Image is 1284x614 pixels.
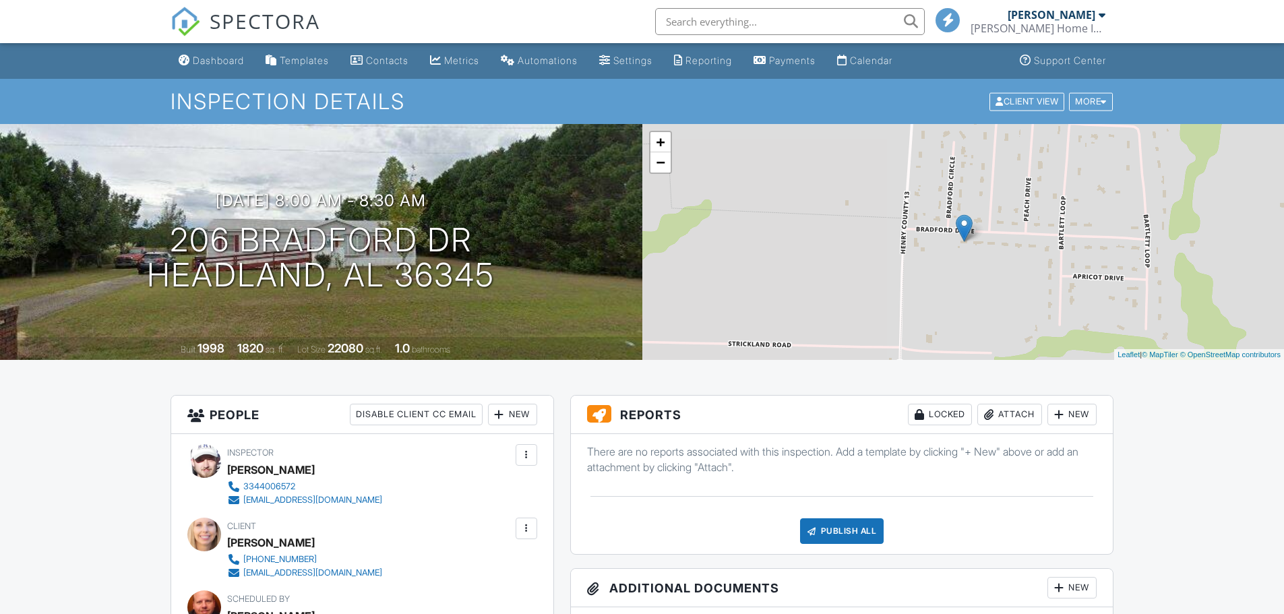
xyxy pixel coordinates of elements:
div: 3344006572 [243,481,295,492]
a: [EMAIL_ADDRESS][DOMAIN_NAME] [227,493,382,507]
a: Metrics [425,49,485,73]
div: [EMAIL_ADDRESS][DOMAIN_NAME] [243,495,382,505]
h1: Inspection Details [171,90,1114,113]
div: [PERSON_NAME] [1008,8,1095,22]
div: New [1047,404,1097,425]
span: Lot Size [297,344,326,355]
div: 1.0 [395,341,410,355]
h1: 206 Bradford Dr Headland, AL 36345 [147,222,495,294]
div: 22080 [328,341,363,355]
div: Client View [989,92,1064,111]
h3: [DATE] 8:00 am - 8:30 am [216,191,426,210]
div: Disable Client CC Email [350,404,483,425]
div: [PHONE_NUMBER] [243,554,317,565]
img: The Best Home Inspection Software - Spectora [171,7,200,36]
div: New [488,404,537,425]
a: Zoom in [650,132,671,152]
a: © MapTiler [1142,350,1178,359]
span: bathrooms [412,344,450,355]
a: © OpenStreetMap contributors [1180,350,1281,359]
span: Built [181,344,195,355]
a: [EMAIL_ADDRESS][DOMAIN_NAME] [227,566,382,580]
div: Templates [280,55,329,66]
div: 1820 [237,341,264,355]
div: Support Center [1034,55,1106,66]
a: Reporting [669,49,737,73]
input: Search everything... [655,8,925,35]
div: New [1047,577,1097,598]
span: Scheduled By [227,594,290,604]
span: Inspector [227,448,274,458]
div: | [1114,349,1284,361]
div: Settings [613,55,652,66]
div: Locked [908,404,972,425]
div: 1998 [197,341,224,355]
div: [PERSON_NAME] [227,532,315,553]
h3: Additional Documents [571,569,1113,607]
a: Templates [260,49,334,73]
span: Client [227,521,256,531]
a: Contacts [345,49,414,73]
span: sq. ft. [266,344,284,355]
div: Contacts [366,55,408,66]
a: Support Center [1014,49,1111,73]
span: SPECTORA [210,7,320,35]
a: Payments [748,49,821,73]
div: [PERSON_NAME] [227,460,315,480]
a: Calendar [832,49,898,73]
span: sq.ft. [365,344,382,355]
div: Automations [518,55,578,66]
div: Attach [977,404,1042,425]
div: Payments [769,55,816,66]
h3: Reports [571,396,1113,434]
div: Calendar [850,55,892,66]
a: Zoom out [650,152,671,173]
a: 3344006572 [227,480,382,493]
a: Automations (Basic) [495,49,583,73]
a: Settings [594,49,658,73]
a: Leaflet [1118,350,1140,359]
div: More [1069,92,1113,111]
div: Reporting [685,55,732,66]
a: Dashboard [173,49,249,73]
div: Metrics [444,55,479,66]
a: [PHONE_NUMBER] [227,553,382,566]
div: Dashboard [193,55,244,66]
p: There are no reports associated with this inspection. Add a template by clicking "+ New" above or... [587,444,1097,474]
a: SPECTORA [171,18,320,47]
div: Brogden Home Inspections, LLC [971,22,1105,35]
div: Publish All [800,518,884,544]
div: [EMAIL_ADDRESS][DOMAIN_NAME] [243,567,382,578]
a: Client View [988,96,1068,106]
h3: People [171,396,553,434]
